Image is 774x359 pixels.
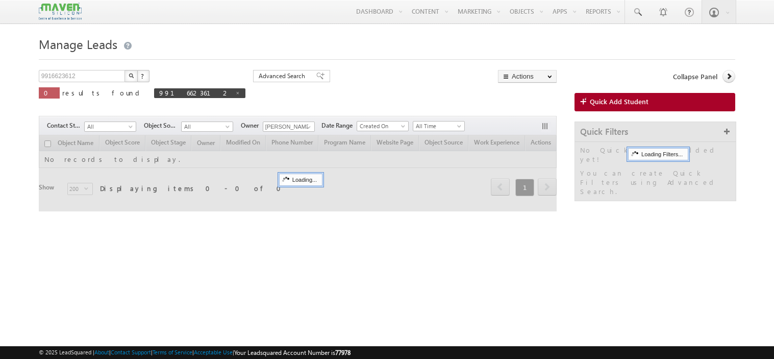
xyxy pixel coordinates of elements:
a: About [94,349,109,355]
a: All [84,122,136,132]
a: Show All Items [301,122,314,132]
span: © 2025 LeadSquared | | | | | [39,348,351,357]
a: Acceptable Use [194,349,233,355]
span: Collapse Panel [673,72,717,81]
span: All Time [413,122,462,131]
a: Terms of Service [153,349,192,355]
span: results found [62,88,143,97]
a: Created On [357,121,409,131]
span: All [182,122,230,131]
span: 77978 [335,349,351,356]
button: ? [137,70,149,82]
span: ? [141,71,145,80]
span: Your Leadsquared Account Number is [234,349,351,356]
div: Loading... [279,174,322,186]
span: Object Source [144,121,181,130]
span: Date Range [321,121,357,130]
span: 0 [44,88,55,97]
span: 9916623612 [159,88,230,97]
a: Quick Add Student [575,93,735,111]
a: All [181,122,233,132]
a: All Time [413,121,465,131]
span: Manage Leads [39,36,117,52]
img: Custom Logo [39,3,82,20]
a: Contact Support [111,349,151,355]
span: Quick Add Student [590,97,648,106]
input: Type to Search [263,122,315,132]
span: Contact Stage [47,121,84,130]
span: Owner [241,121,263,130]
span: All [85,122,133,131]
button: Actions [498,70,557,83]
img: Search [129,73,134,78]
span: Created On [357,122,406,131]
span: Advanced Search [259,71,308,81]
div: Loading Filters... [628,148,688,160]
